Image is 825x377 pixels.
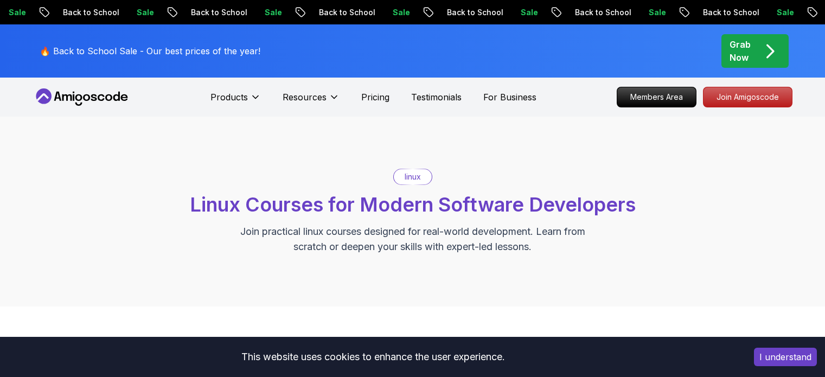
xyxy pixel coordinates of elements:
[49,7,123,18] p: Back to School
[730,38,751,64] p: Grab Now
[689,7,763,18] p: Back to School
[405,171,421,182] p: linux
[40,44,260,57] p: 🔥 Back to School Sale - Our best prices of the year!
[635,7,669,18] p: Sale
[283,91,340,112] button: Resources
[617,87,696,107] p: Members Area
[763,7,797,18] p: Sale
[283,91,327,104] p: Resources
[231,224,595,254] p: Join practical linux courses designed for real-world development. Learn from scratch or deepen yo...
[305,7,379,18] p: Back to School
[754,348,817,366] button: Accept cookies
[704,87,792,107] p: Join Amigoscode
[433,7,507,18] p: Back to School
[617,87,696,107] a: Members Area
[123,7,157,18] p: Sale
[251,7,285,18] p: Sale
[361,91,389,104] a: Pricing
[379,7,413,18] p: Sale
[507,7,541,18] p: Sale
[190,193,636,216] span: Linux Courses for Modern Software Developers
[703,87,792,107] a: Join Amigoscode
[210,91,248,104] p: Products
[483,91,536,104] a: For Business
[210,91,261,112] button: Products
[177,7,251,18] p: Back to School
[411,91,462,104] a: Testimonials
[8,345,738,369] div: This website uses cookies to enhance the user experience.
[561,7,635,18] p: Back to School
